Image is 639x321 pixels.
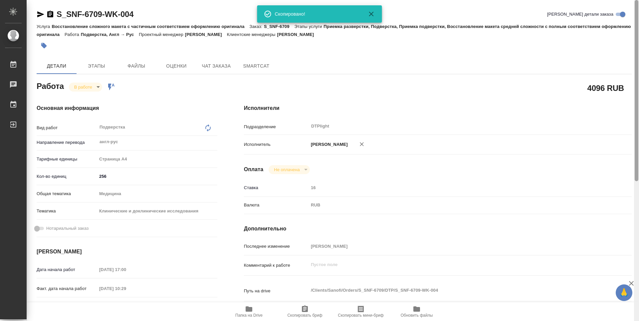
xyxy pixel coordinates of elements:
input: Пустое поле [309,241,599,251]
input: Пустое поле [97,301,155,311]
p: Подразделение [244,124,309,130]
span: Обновить файлы [401,313,433,318]
p: Тематика [37,208,97,214]
p: Направление перевода [37,139,97,146]
span: [PERSON_NAME] детали заказа [547,11,613,18]
button: Добавить тэг [37,38,51,53]
span: Папка на Drive [235,313,263,318]
p: Услуга [37,24,52,29]
p: Путь на drive [244,288,309,294]
button: Папка на Drive [221,302,277,321]
p: Ставка [244,184,309,191]
div: В работе [69,83,102,92]
div: Скопировано! [275,11,358,17]
span: Файлы [120,62,152,70]
button: Обновить файлы [389,302,445,321]
p: Клиентские менеджеры [227,32,277,37]
h4: Дополнительно [244,225,632,233]
p: Комментарий к работе [244,262,309,269]
button: Скопировать бриф [277,302,333,321]
button: 🙏 [616,284,632,301]
p: [PERSON_NAME] [277,32,319,37]
p: Приемка разверстки, Подверстка, Приемка подверстки, Восстановление макета средней сложности с пол... [37,24,631,37]
input: ✎ Введи что-нибудь [97,171,217,181]
p: Работа [65,32,81,37]
p: Заказ: [250,24,264,29]
button: Скопировать ссылку для ЯМессенджера [37,10,45,18]
div: Страница А4 [97,154,217,165]
a: S_SNF-6709-WK-004 [57,10,133,19]
span: Детали [41,62,73,70]
button: Скопировать ссылку [46,10,54,18]
h4: [PERSON_NAME] [37,248,217,256]
p: Этапы услуги [295,24,324,29]
p: Общая тематика [37,190,97,197]
input: Пустое поле [97,284,155,293]
span: Этапы [81,62,112,70]
div: Медицина [97,188,217,199]
p: Дата начала работ [37,266,97,273]
span: Нотариальный заказ [46,225,89,232]
button: Скопировать мини-бриф [333,302,389,321]
button: В работе [72,84,94,90]
span: Скопировать бриф [287,313,322,318]
p: Вид работ [37,125,97,131]
p: Кол-во единиц [37,173,97,180]
input: Пустое поле [97,265,155,274]
h4: Основная информация [37,104,217,112]
h4: Исполнители [244,104,632,112]
p: Последнее изменение [244,243,309,250]
button: Не оплачена [272,167,302,172]
div: В работе [269,165,310,174]
div: RUB [309,199,599,211]
p: [PERSON_NAME] [185,32,227,37]
p: [PERSON_NAME] [309,141,348,148]
p: Подверстка, Англ → Рус [81,32,139,37]
span: SmartCat [240,62,272,70]
div: Клинические и доклинические исследования [97,205,217,217]
h2: Работа [37,80,64,92]
span: 🙏 [618,286,630,300]
h2: 4096 RUB [587,82,624,94]
p: Исполнитель [244,141,309,148]
p: Восстановление сложного макета с частичным соответствием оформлению оригинала [52,24,249,29]
button: Закрыть [363,10,379,18]
h4: Оплата [244,165,264,173]
span: Чат заказа [200,62,232,70]
p: Валюта [244,202,309,208]
span: Скопировать мини-бриф [338,313,383,318]
p: Проектный менеджер [139,32,185,37]
textarea: /Clients/Sanofi/Orders/S_SNF-6709/DTP/S_SNF-6709-WK-004 [309,285,599,296]
span: Оценки [160,62,192,70]
p: S_SNF-6709 [264,24,295,29]
input: Пустое поле [309,183,599,192]
button: Удалить исполнителя [354,137,369,152]
p: Факт. дата начала работ [37,285,97,292]
p: Тарифные единицы [37,156,97,162]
